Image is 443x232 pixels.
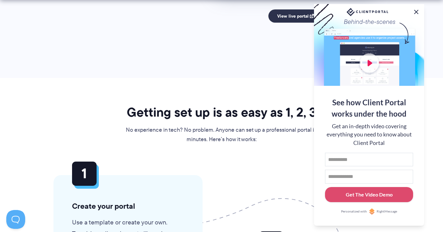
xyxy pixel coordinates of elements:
[346,191,393,198] div: Get The Video Demo
[369,208,375,215] img: Personalized with RightMessage
[325,97,413,119] div: See how Client Portal works under the hood
[341,209,367,214] span: Personalized with
[325,187,413,202] button: Get The Video Demo
[6,210,25,229] iframe: Toggle Customer Support
[325,208,413,215] a: Personalized withRightMessage
[125,125,318,144] p: No experience in tech? No problem. Anyone can set up a professional portal in minutes. Here’s how...
[325,122,413,147] div: Get an in-depth video covering everything you need to know about Client Portal
[72,202,184,211] h3: Create your portal
[125,104,318,120] h2: Getting set up is as easy as 1, 2, 3
[268,9,323,23] a: View live portal
[377,209,397,214] span: RightMessage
